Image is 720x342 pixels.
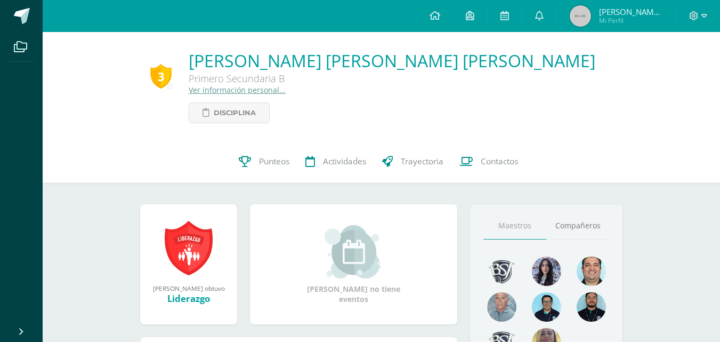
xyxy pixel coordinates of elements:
[374,140,451,183] a: Trayectoria
[577,257,606,286] img: 677c00e80b79b0324b531866cf3fa47b.png
[570,5,591,27] img: 45x45
[487,292,516,322] img: 55ac31a88a72e045f87d4a648e08ca4b.png
[323,156,366,167] span: Actividades
[481,156,518,167] span: Contactos
[599,16,663,25] span: Mi Perfil
[599,6,663,17] span: [PERSON_NAME] [PERSON_NAME]
[214,103,256,123] span: Disciplina
[301,225,407,304] div: [PERSON_NAME] no tiene eventos
[577,292,606,322] img: 2207c9b573316a41e74c87832a091651.png
[151,292,226,305] div: Liderazgo
[325,225,383,279] img: event_small.png
[151,284,226,292] div: [PERSON_NAME] obtuvo
[150,64,172,89] div: 3
[546,212,609,240] a: Compañeros
[532,257,561,286] img: 31702bfb268df95f55e840c80866a926.png
[532,292,561,322] img: d220431ed6a2715784848fdc026b3719.png
[297,140,374,183] a: Actividades
[189,102,270,123] a: Disciplina
[483,212,546,240] a: Maestros
[189,49,595,72] a: [PERSON_NAME] [PERSON_NAME] [PERSON_NAME]
[401,156,443,167] span: Trayectoria
[231,140,297,183] a: Punteos
[451,140,526,183] a: Contactos
[189,85,286,95] a: Ver información personal...
[189,72,508,85] div: Primero Secundaria B
[259,156,289,167] span: Punteos
[487,257,516,286] img: 9eafe38a88bfc982dd86854cc727d639.png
